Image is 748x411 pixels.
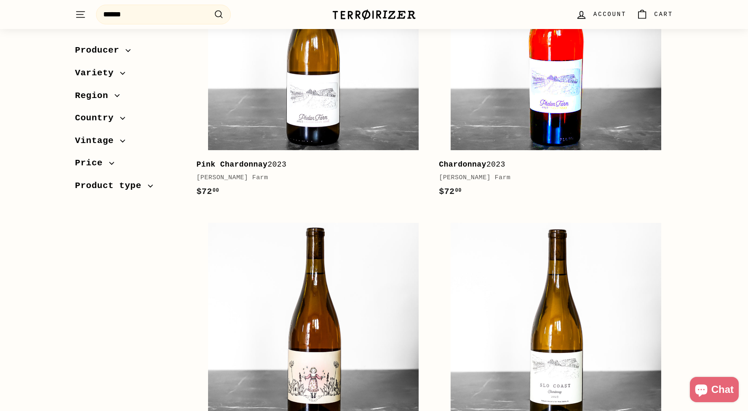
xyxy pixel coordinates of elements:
b: Pink Chardonnay [196,160,267,169]
a: Cart [631,2,678,27]
sup: 00 [213,188,219,194]
span: $72 [439,187,462,196]
button: Price [75,154,183,177]
span: Region [75,88,115,103]
div: [PERSON_NAME] Farm [439,173,665,183]
button: Variety [75,64,183,87]
span: Variety [75,66,120,80]
span: Producer [75,43,126,58]
span: Product type [75,179,148,193]
b: Chardonnay [439,160,486,169]
inbox-online-store-chat: Shopify online store chat [687,377,741,404]
span: Country [75,111,120,125]
button: Vintage [75,131,183,154]
sup: 00 [455,188,462,194]
button: Region [75,86,183,109]
span: Vintage [75,133,120,148]
button: Producer [75,41,183,64]
div: [PERSON_NAME] Farm [196,173,422,183]
button: Product type [75,177,183,199]
button: Country [75,109,183,132]
span: Account [593,10,626,19]
div: 2023 [196,159,422,171]
a: Account [571,2,631,27]
span: Cart [654,10,673,19]
div: 2023 [439,159,665,171]
span: $72 [196,187,219,196]
span: Price [75,156,109,170]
